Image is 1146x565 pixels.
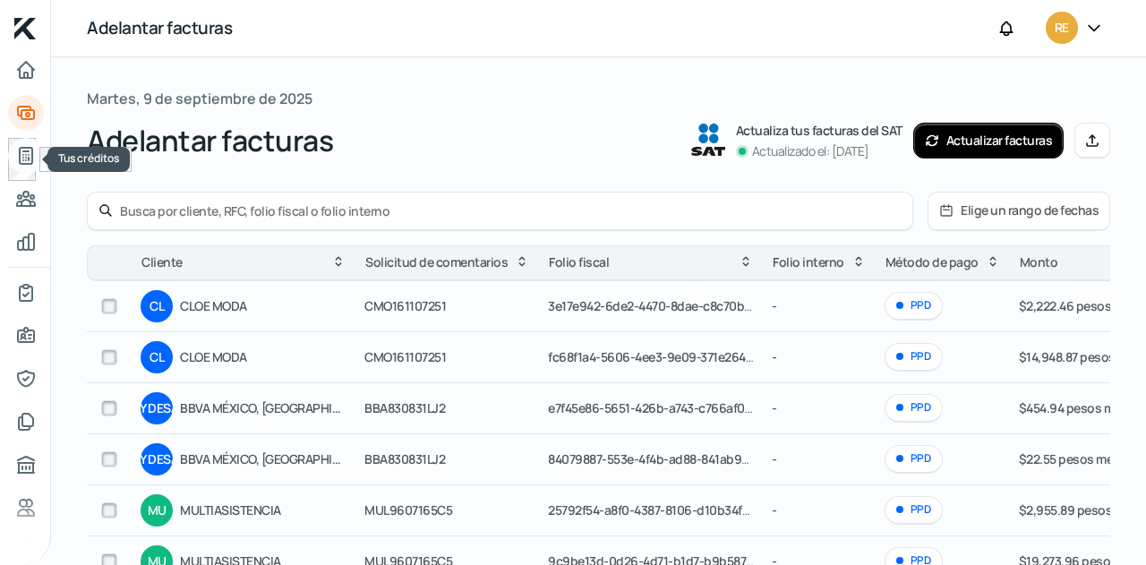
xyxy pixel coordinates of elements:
button: Elige un rango de fechas [928,193,1109,229]
font: 84079887-553e-4f4b-ad88-841ab9c213a8 [548,450,780,467]
a: Pago a proveedores [8,181,44,217]
font: Adelantar facturas [87,121,333,160]
font: PPD [911,501,931,517]
font: PPD [911,297,931,312]
font: Elige un rango de fechas [961,201,1099,218]
font: Cliente [141,253,183,270]
font: Monto [1020,253,1058,270]
font: BBVA MÉXICO, [GEOGRAPHIC_DATA], INSTITUCIÓN DE BANCA MÚLTIPLE, GRUPO FINANCIERO BBVA MÉXICO [180,450,772,467]
font: 3e17e942-6de2-4470-8dae-c8c70b341df8 [548,297,781,314]
a: Documentos [8,404,44,440]
a: Mis finanzas [8,224,44,260]
a: Información general [8,318,44,354]
font: - [772,450,777,467]
font: CAMA Y DESAYUNO [104,399,210,416]
font: CMO161107251 [364,297,446,314]
a: Mi contrato [8,275,44,311]
font: 25792f54-a8f0-4387-8106-d10b34fb83a9 [548,501,777,518]
font: CMO161107251 [364,348,446,365]
font: Método de pago [885,253,979,270]
font: BBA830831LJ2 [364,399,445,416]
font: BBVA MÉXICO, [GEOGRAPHIC_DATA], INSTITUCIÓN DE BANCA MÚLTIPLE, GRUPO FINANCIERO BBVA MÉXICO [180,399,772,416]
font: BBA830831LJ2 [364,450,445,467]
font: CLOE MODA [180,348,247,365]
font: MUL9607165C5 [364,501,452,518]
font: e7f45e86-5651-426b-a743-c766af03864f [548,399,776,416]
a: Inicio [8,52,44,88]
font: Solicitud de comentarios [365,253,508,270]
font: - [772,297,777,314]
font: PPD [911,450,931,466]
font: - [772,399,777,416]
a: Adelantar facturas [8,95,44,131]
font: MU [148,501,167,518]
font: Martes, 9 de septiembre de 2025 [87,89,312,108]
font: Tus créditos [58,150,119,166]
font: RE [1055,19,1068,36]
a: Oficina de crédito [8,447,44,483]
font: Folio fiscal [549,253,609,270]
font: fc68f1a4-5606-4ee3-9e09-371e264db98e [548,348,782,365]
font: CL [150,297,164,314]
font: PPD [911,399,931,415]
a: Tus créditos [8,138,44,174]
font: CLOE MODA [180,297,247,314]
font: CAMA Y DESAYUNO [104,450,210,467]
font: MULTIASISTENCIA [180,501,281,518]
font: - [772,501,777,518]
font: Actualizado el: [DATE] [752,142,869,159]
font: - [772,348,777,365]
font: Actualizar facturas [946,132,1053,149]
font: Adelantar facturas [87,16,232,39]
img: Logotipo del SAT [691,124,725,156]
font: Folio interno [773,253,844,270]
a: Referencias [8,490,44,526]
font: Actualiza tus facturas del SAT [736,122,902,139]
button: Actualizar facturas [913,123,1065,158]
a: Representantes [8,361,44,397]
font: PPD [911,348,931,364]
input: Busca por cliente, RFC, folio fiscal o folio interno [120,202,902,219]
font: CL [150,348,164,365]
